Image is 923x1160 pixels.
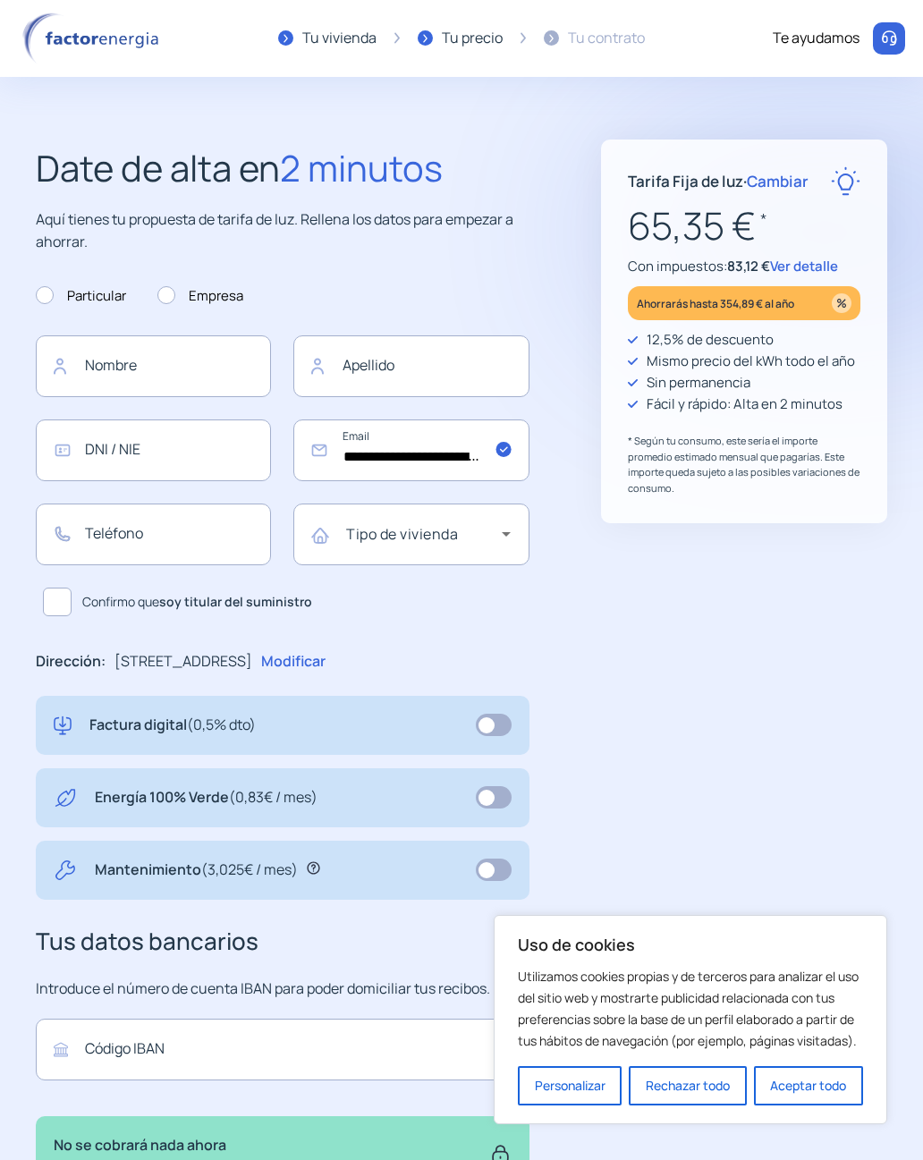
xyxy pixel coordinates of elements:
[54,1134,394,1157] p: No se cobrará nada ahora
[494,915,887,1124] div: Uso de cookies
[442,27,503,50] div: Tu precio
[568,27,645,50] div: Tu contrato
[727,257,770,275] span: 83,12 €
[831,166,860,196] img: rate-E.svg
[201,859,298,879] span: (3,025€ / mes)
[302,27,377,50] div: Tu vivienda
[832,293,851,313] img: percentage_icon.svg
[114,650,252,673] p: [STREET_ADDRESS]
[18,13,170,64] img: logo factor
[628,169,809,193] p: Tarifa Fija de luz ·
[518,934,863,955] p: Uso de cookies
[518,1066,622,1105] button: Personalizar
[36,285,126,307] label: Particular
[54,859,77,882] img: tool.svg
[637,293,794,314] p: Ahorrarás hasta 354,89 € al año
[628,196,860,256] p: 65,35 €
[647,372,750,394] p: Sin permanencia
[36,978,529,1001] p: Introduce el número de cuenta IBAN para poder domiciliar tus recibos.
[95,859,298,882] p: Mantenimiento
[157,285,243,307] label: Empresa
[647,329,774,351] p: 12,5% de descuento
[647,351,855,372] p: Mismo precio del kWh todo el año
[54,786,77,809] img: energy-green.svg
[280,143,443,192] span: 2 minutos
[36,140,529,197] h2: Date de alta en
[187,715,256,734] span: (0,5% dto)
[647,394,843,415] p: Fácil y rápido: Alta en 2 minutos
[773,27,859,50] div: Te ayudamos
[628,256,860,277] p: Con impuestos:
[95,786,318,809] p: Energía 100% Verde
[261,650,326,673] p: Modificar
[770,257,838,275] span: Ver detalle
[36,923,529,961] h3: Tus datos bancarios
[629,1066,746,1105] button: Rechazar todo
[36,650,106,673] p: Dirección:
[229,787,318,807] span: (0,83€ / mes)
[518,966,863,1052] p: Utilizamos cookies propias y de terceros para analizar el uso del sitio web y mostrarte publicida...
[747,171,809,191] span: Cambiar
[54,714,72,737] img: digital-invoice.svg
[159,593,312,610] b: soy titular del suministro
[82,592,312,612] span: Confirmo que
[346,524,458,544] mat-label: Tipo de vivienda
[628,433,860,495] p: * Según tu consumo, este sería el importe promedio estimado mensual que pagarías. Este importe qu...
[754,1066,863,1105] button: Aceptar todo
[880,30,898,47] img: llamar
[89,714,256,737] p: Factura digital
[36,208,529,254] p: Aquí tienes tu propuesta de tarifa de luz. Rellena los datos para empezar a ahorrar.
